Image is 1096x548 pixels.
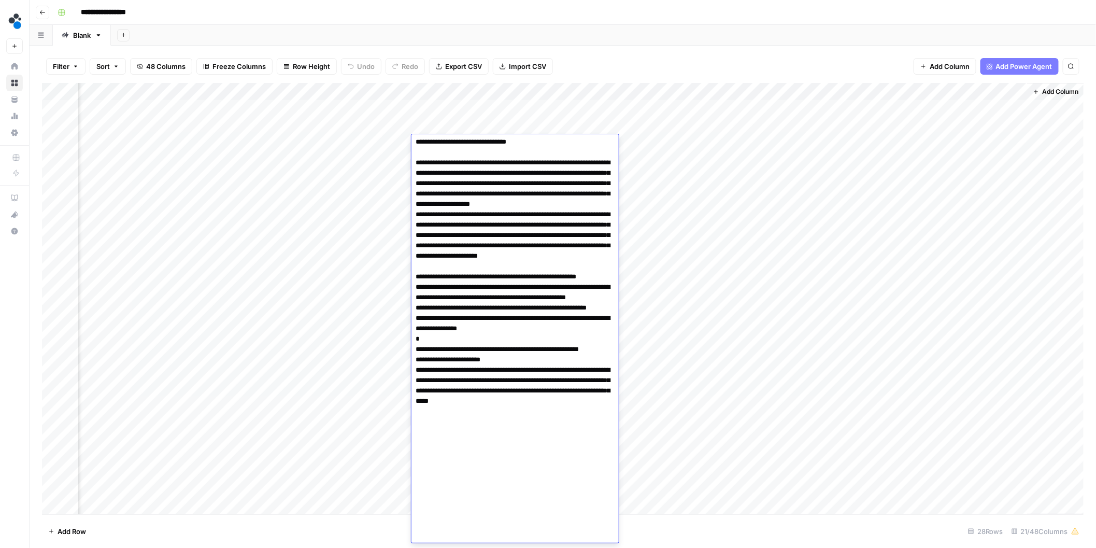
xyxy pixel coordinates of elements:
[6,124,23,141] a: Settings
[445,61,482,72] span: Export CSV
[90,58,126,75] button: Sort
[1042,87,1078,96] span: Add Column
[53,25,111,46] a: Blank
[6,190,23,206] a: AirOps Academy
[277,58,337,75] button: Row Height
[96,61,110,72] span: Sort
[196,58,273,75] button: Freeze Columns
[293,61,330,72] span: Row Height
[1007,523,1084,540] div: 21/48 Columns
[58,526,86,537] span: Add Row
[46,58,86,75] button: Filter
[402,61,418,72] span: Redo
[6,223,23,240] button: Help + Support
[509,61,546,72] span: Import CSV
[429,58,489,75] button: Export CSV
[930,61,970,72] span: Add Column
[146,61,186,72] span: 48 Columns
[42,523,92,540] button: Add Row
[386,58,425,75] button: Redo
[493,58,553,75] button: Import CSV
[6,75,23,91] a: Browse
[7,207,22,222] div: What's new?
[6,12,25,31] img: spot.ai Logo
[964,523,1007,540] div: 28 Rows
[1029,85,1083,99] button: Add Column
[130,58,192,75] button: 48 Columns
[341,58,381,75] button: Undo
[6,108,23,124] a: Usage
[914,58,976,75] button: Add Column
[73,30,91,40] div: Blank
[53,61,69,72] span: Filter
[6,206,23,223] button: What's new?
[357,61,375,72] span: Undo
[6,8,23,34] button: Workspace: spot.ai
[980,58,1059,75] button: Add Power Agent
[6,58,23,75] a: Home
[212,61,266,72] span: Freeze Columns
[996,61,1052,72] span: Add Power Agent
[6,91,23,108] a: Your Data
